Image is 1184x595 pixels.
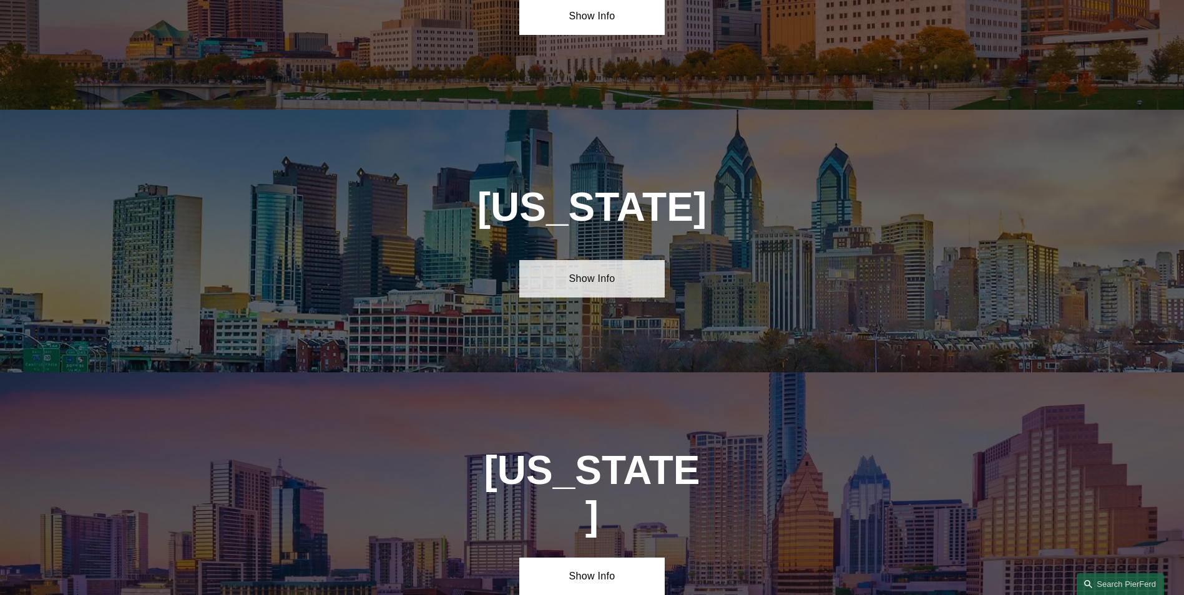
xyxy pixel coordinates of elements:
a: Show Info [519,260,665,297]
h1: [US_STATE] [483,448,702,539]
a: Search this site [1077,573,1164,595]
a: Show Info [519,558,665,595]
h1: [US_STATE] [410,185,774,230]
